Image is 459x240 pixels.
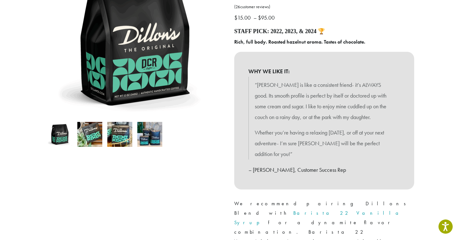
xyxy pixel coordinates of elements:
[234,14,237,21] span: $
[235,4,240,9] span: 26
[234,210,403,226] a: Barista 22 Vanilla Syrup
[77,122,102,147] img: Dillons - Image 2
[258,14,276,21] bdi: 95.00
[107,122,132,147] img: Dillons - Image 3
[137,122,162,147] img: Dillons - Image 4
[258,14,261,21] span: $
[248,66,400,77] b: WHY WE LIKE IT:
[234,39,365,45] b: Rich, full body. Roasted hazelnut aroma. Tastes of chocolate.
[47,122,72,147] img: Dillons
[248,165,400,175] p: – [PERSON_NAME], Customer Success Rep
[253,14,257,21] span: –
[234,4,414,10] a: (26customer reviews)
[234,28,414,35] h4: Staff Pick: 2022, 2023, & 2024 🏆
[234,14,252,21] bdi: 15.00
[255,127,394,159] p: Whether you’re having a relaxing [DATE], or off at your next adventure- I’m sure [PERSON_NAME] wi...
[255,80,394,122] p: “[PERSON_NAME] is like a consistent friend- it’s ALWAYS good. Its smooth profile is perfect by it...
